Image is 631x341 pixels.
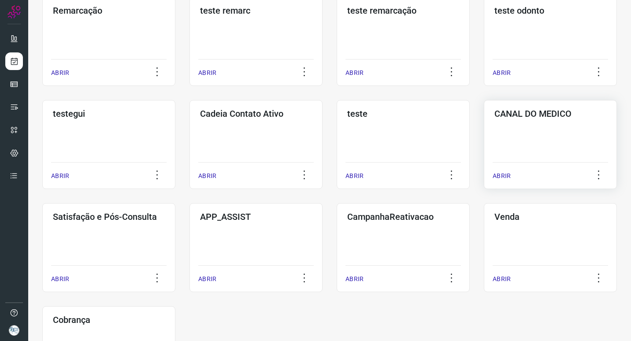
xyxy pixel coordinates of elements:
[493,274,511,284] p: ABRIR
[200,5,312,16] h3: teste remarc
[493,171,511,181] p: ABRIR
[51,171,69,181] p: ABRIR
[53,5,165,16] h3: Remarcação
[347,108,459,119] h3: teste
[200,211,312,222] h3: APP_ASSIST
[345,274,364,284] p: ABRIR
[7,5,21,19] img: Logo
[198,68,216,78] p: ABRIR
[494,108,606,119] h3: CANAL DO MEDICO
[53,211,165,222] h3: Satisfação e Pós-Consulta
[347,211,459,222] h3: CampanhaReativacao
[347,5,459,16] h3: teste remarcação
[198,171,216,181] p: ABRIR
[493,68,511,78] p: ABRIR
[345,68,364,78] p: ABRIR
[9,325,19,336] img: 2df383a8bc393265737507963739eb71.PNG
[51,274,69,284] p: ABRIR
[53,108,165,119] h3: testegui
[53,315,165,325] h3: Cobrança
[494,5,606,16] h3: teste odonto
[51,68,69,78] p: ABRIR
[200,108,312,119] h3: Cadeia Contato Ativo
[494,211,606,222] h3: Venda
[345,171,364,181] p: ABRIR
[198,274,216,284] p: ABRIR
